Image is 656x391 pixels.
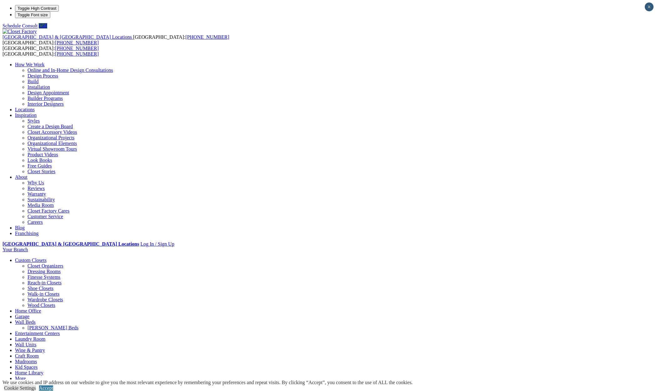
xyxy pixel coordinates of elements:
a: [PHONE_NUMBER] [185,34,229,40]
img: Closet Factory [2,29,37,34]
a: Virtual Showroom Tours [27,146,77,152]
a: Installation [27,84,50,90]
a: Reach-in Closets [27,280,62,285]
a: Look Books [27,158,52,163]
a: Your Branch [2,247,28,252]
a: Garage [15,314,29,319]
a: Customer Service [27,214,63,219]
a: [GEOGRAPHIC_DATA] & [GEOGRAPHIC_DATA] Locations [2,34,133,40]
a: Styles [27,118,40,123]
a: Log In / Sign Up [140,241,174,247]
a: Accept [39,385,53,391]
span: [GEOGRAPHIC_DATA] & [GEOGRAPHIC_DATA] Locations [2,34,132,40]
span: [GEOGRAPHIC_DATA]: [GEOGRAPHIC_DATA]: [2,34,229,45]
a: Free Guides [27,163,52,168]
a: Careers [27,219,43,225]
a: Warranty [27,191,46,197]
a: Why Us [27,180,44,185]
a: How We Work [15,62,45,67]
a: Wall Beds [15,319,36,325]
a: Wood Closets [27,303,55,308]
a: Walk-in Closets [27,291,59,297]
a: Wine & Pantry [15,348,45,353]
a: Cookie Settings [4,385,36,391]
a: Home Office [15,308,41,313]
a: Blog [15,225,25,230]
a: Interior Designers [27,101,64,107]
a: Reviews [27,186,45,191]
a: About [15,174,27,180]
a: Inspiration [15,113,37,118]
a: Online and In-Home Design Consultations [27,68,113,73]
a: Kid Spaces [15,364,37,370]
a: Franchising [15,231,39,236]
button: Toggle Font size [15,12,50,18]
a: Builder Programs [27,96,63,101]
a: Laundry Room [15,336,45,342]
a: Call [39,23,47,28]
a: Shoe Closets [27,286,53,291]
a: [GEOGRAPHIC_DATA] & [GEOGRAPHIC_DATA] Locations [2,241,139,247]
a: Closet Accessory Videos [27,129,77,135]
a: Sustainability [27,197,55,202]
a: Create a Design Board [27,124,73,129]
a: Dressing Rooms [27,269,61,274]
span: [GEOGRAPHIC_DATA]: [GEOGRAPHIC_DATA]: [2,46,99,57]
a: Design Process [27,73,58,78]
a: Closet Stories [27,169,55,174]
a: Mudrooms [15,359,37,364]
a: Media Room [27,203,54,208]
a: Locations [15,107,35,112]
a: [PERSON_NAME] Beds [27,325,78,330]
a: Wardrobe Closets [27,297,63,302]
a: [PHONE_NUMBER] [55,46,99,51]
a: Home Library [15,370,43,375]
div: We use cookies and IP address on our website to give you the most relevant experience by remember... [2,380,413,385]
button: Toggle High Contrast [15,5,59,12]
a: Organizational Elements [27,141,77,146]
a: Product Videos [27,152,58,157]
span: Toggle High Contrast [17,6,56,11]
a: Craft Room [15,353,39,358]
a: Closet Factory Cares [27,208,69,213]
a: Build [27,79,39,84]
a: Entertainment Centers [15,331,60,336]
a: Finesse Systems [27,274,60,280]
a: Organizational Projects [27,135,74,140]
a: [PHONE_NUMBER] [55,51,99,57]
a: Custom Closets [15,258,47,263]
a: Schedule Consult [2,23,37,28]
a: Wall Units [15,342,36,347]
a: [PHONE_NUMBER] [55,40,99,45]
span: Toggle Font size [17,13,48,17]
a: Design Appointment [27,90,69,95]
a: Closet Organizers [27,263,63,268]
a: More menu text will display only on big screen [15,376,26,381]
button: Close [645,3,654,11]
